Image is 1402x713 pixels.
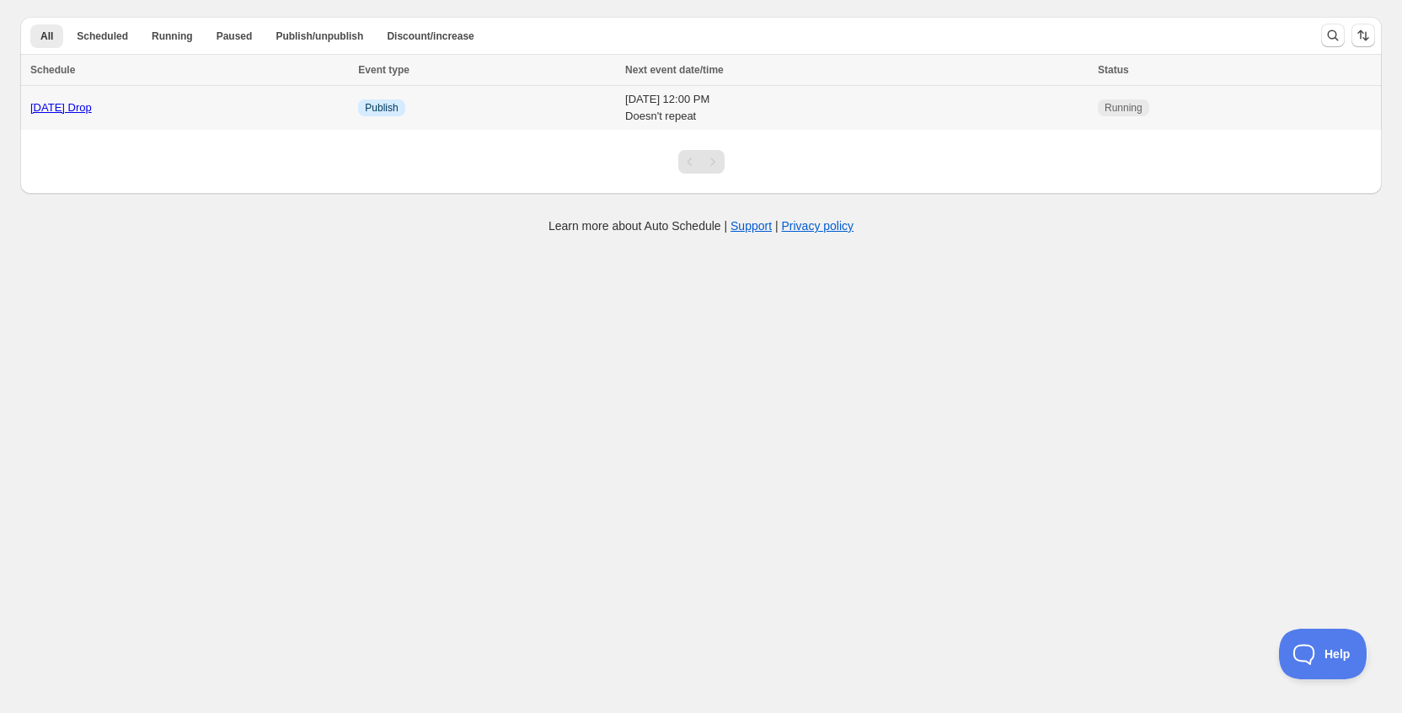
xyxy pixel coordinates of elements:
[217,29,253,43] span: Paused
[387,29,474,43] span: Discount/increase
[620,86,1093,131] td: [DATE] 12:00 PM Doesn't repeat
[625,64,724,76] span: Next event date/time
[30,101,92,114] a: [DATE] Drop
[276,29,363,43] span: Publish/unpublish
[1321,24,1345,47] button: Search and filter results
[365,101,398,115] span: Publish
[1279,629,1368,679] iframe: Toggle Customer Support
[40,29,53,43] span: All
[730,219,772,233] a: Support
[77,29,128,43] span: Scheduled
[358,64,409,76] span: Event type
[1351,24,1375,47] button: Sort the results
[1098,64,1129,76] span: Status
[30,64,75,76] span: Schedule
[152,29,193,43] span: Running
[782,219,854,233] a: Privacy policy
[548,217,854,234] p: Learn more about Auto Schedule | |
[1105,101,1142,115] span: Running
[678,150,725,174] nav: Pagination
